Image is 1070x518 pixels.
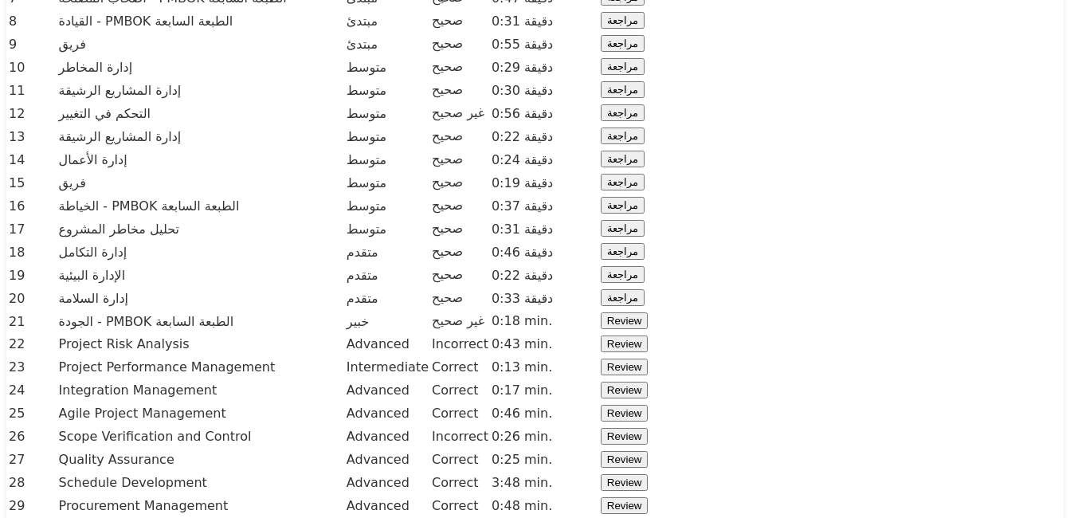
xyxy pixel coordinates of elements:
[8,496,57,515] td: 29
[346,358,429,376] td: Intermediate
[607,61,638,73] font: مراجعة
[492,14,553,29] font: 0:31 دقيقة
[432,406,478,421] span: Correct
[347,60,386,75] font: متوسط
[492,152,553,167] font: 0:24 دقيقة
[9,175,25,190] font: 15
[601,128,645,144] button: مراجعة
[58,450,344,469] td: Quality Assurance
[601,12,645,29] button: مراجعة
[8,427,57,445] td: 26
[432,383,478,398] span: Correct
[347,291,378,306] font: متقدم
[601,405,649,422] button: Review
[607,37,638,49] font: مراجعة
[601,359,649,375] button: Review
[58,358,344,376] td: Project Performance Management
[601,428,649,445] button: Review
[601,104,645,121] button: مراجعة
[492,129,553,144] font: 0:22 دقيقة
[492,60,553,75] font: 0:29 دقيقة
[491,335,598,353] td: 0:43 min.
[601,58,645,75] button: مراجعة
[432,244,463,259] font: صحيح
[601,243,645,260] button: مراجعة
[9,37,17,52] font: 9
[58,427,344,445] td: Scope Verification and Control
[491,358,598,376] td: 0:13 min.
[607,199,638,211] font: مراجعة
[601,197,645,214] button: مراجعة
[59,14,233,29] font: القيادة - PMBOK الطبعة السابعة
[432,221,463,236] font: صحيح
[347,83,386,98] font: متوسط
[432,290,463,305] font: صحيح
[9,222,25,237] font: 17
[491,450,598,469] td: 0:25 min.
[607,153,638,165] font: مراجعة
[601,174,645,190] button: مراجعة
[347,198,386,214] font: متوسط
[491,404,598,422] td: 0:46 min.
[9,106,25,121] font: 12
[59,152,127,167] font: إدارة الأعمال
[347,268,378,283] font: متقدم
[607,107,638,119] font: مراجعة
[492,198,553,214] font: 0:37 دقيقة
[607,222,638,234] font: مراجعة
[9,152,25,167] font: 14
[346,496,429,515] td: Advanced
[9,129,25,144] font: 13
[346,450,429,469] td: Advanced
[346,473,429,492] td: Advanced
[601,312,649,329] button: Review
[492,83,553,98] font: 0:30 دقيقة
[58,473,344,492] td: Schedule Development
[59,106,151,121] font: التحكم في التغيير
[347,14,378,29] font: مبتدئ
[607,14,638,26] font: مراجعة
[432,59,463,74] font: صحيح
[491,427,598,445] td: 0:26 min.
[346,427,429,445] td: Advanced
[607,269,638,281] font: مراجعة
[432,175,463,190] font: صحيح
[492,268,553,283] font: 0:22 دقيقة
[432,336,488,351] span: Incorrect
[432,475,478,490] span: Correct
[346,335,429,353] td: Advanced
[601,151,645,167] button: مراجعة
[9,291,25,306] font: 20
[492,175,553,190] font: 0:19 دقيقة
[347,245,378,260] font: متقدم
[432,105,484,120] font: غير صحيح
[9,314,25,329] font: 21
[347,129,386,144] font: متوسط
[607,245,638,257] font: مراجعة
[601,81,645,98] button: مراجعة
[59,37,86,52] font: فريق
[59,314,234,329] font: الجودة - PMBOK الطبعة السابعة
[9,60,25,75] font: 10
[8,358,57,376] td: 23
[347,314,369,329] font: خبير
[492,291,553,306] font: 0:33 دقيقة
[492,245,553,260] font: 0:46 دقيقة
[491,312,598,330] td: 0:18 min.
[58,381,344,399] td: Integration Management
[601,474,649,491] button: Review
[432,82,463,97] font: صحيح
[491,381,598,399] td: 0:17 min.
[432,452,478,467] span: Correct
[8,404,57,422] td: 25
[491,496,598,515] td: 0:48 min.
[432,128,463,143] font: صحيح
[432,13,463,28] font: صحيح
[607,292,638,304] font: مراجعة
[601,451,649,468] button: Review
[8,335,57,353] td: 22
[607,84,638,96] font: مراجعة
[347,175,386,190] font: متوسط
[601,220,645,237] button: مراجعة
[601,35,645,52] button: مراجعة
